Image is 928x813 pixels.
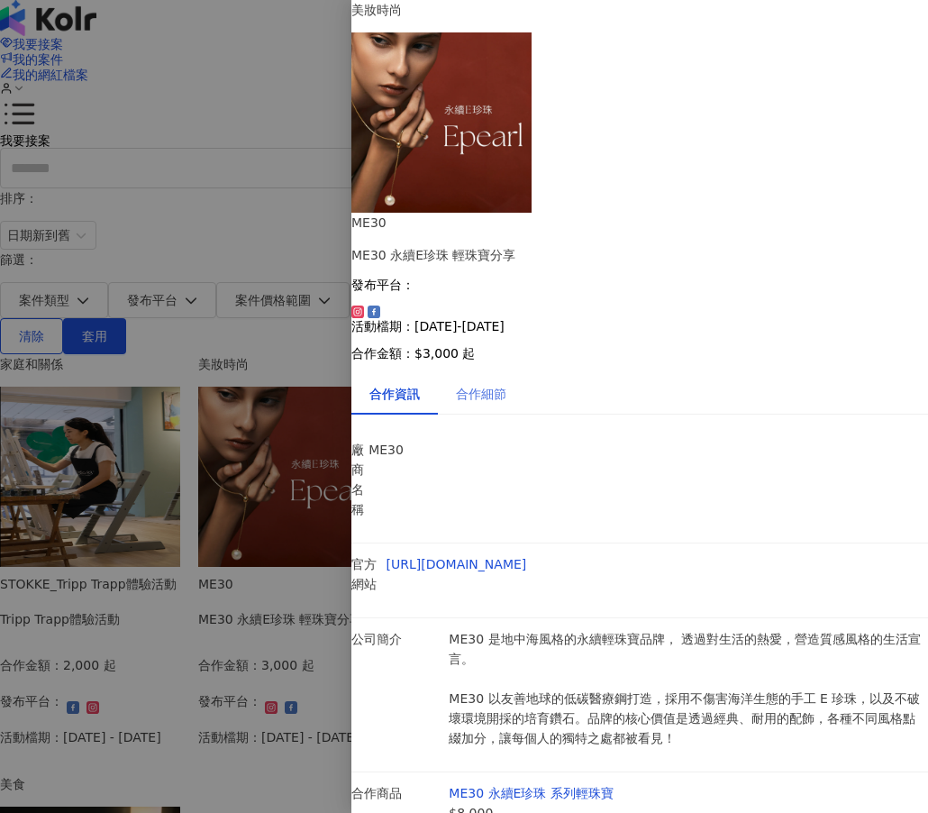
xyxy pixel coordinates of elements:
p: 公司簡介 [351,629,440,649]
p: ME30 [368,440,446,460]
a: ME30 永續E珍珠 系列輕珠寶 [449,786,614,800]
div: 合作細節 [456,384,506,404]
p: 合作金額： $3,000 起 [351,346,928,361]
p: 官方網站 [351,554,378,594]
p: ME30 是地中海風格的永續輕珠寶品牌， 透過對生活的熱愛，營造質感風格的生活宣言。 ME30 以友善地球的低碳醫療鋼打造，採用不傷害海洋生態的手工 E 珍珠，以及不破壞環境開採的培育鑽石。品牌... [449,629,928,748]
p: 活動檔期：[DATE]-[DATE] [351,319,928,333]
p: 發布平台： [351,278,928,292]
img: ME30 永續E珍珠 系列輕珠寶 [351,32,532,213]
div: 合作資訊 [369,384,420,404]
p: 合作商品 [351,783,440,803]
p: 廠商名稱 [351,440,359,519]
a: [URL][DOMAIN_NAME] [387,557,527,571]
div: ME30 永續E珍珠 輕珠寶分享 [351,245,928,265]
div: ME30 [351,213,928,233]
